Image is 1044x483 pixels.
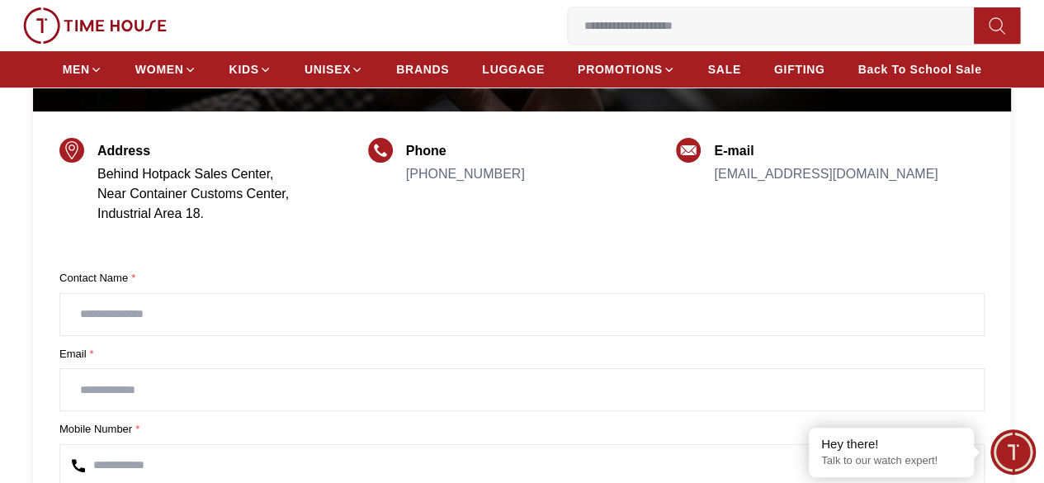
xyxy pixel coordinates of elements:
a: BRANDS [396,54,449,84]
h5: Address [97,141,289,161]
a: SALE [708,54,741,84]
label: Email [59,346,985,362]
div: Hey there! [821,436,961,452]
p: Behind Hotpack Sales Center, [97,164,289,184]
a: Back To School Sale [857,54,981,84]
a: LUGGAGE [482,54,545,84]
a: PROMOTIONS [578,54,675,84]
span: WOMEN [135,61,184,78]
p: Talk to our watch expert! [821,454,961,468]
a: MEN [63,54,102,84]
img: ... [23,7,167,44]
span: MEN [63,61,90,78]
p: Near Container Customs Center, [97,184,289,204]
a: WOMEN [135,54,196,84]
a: UNISEX [305,54,363,84]
label: Mobile Number [59,421,985,438]
div: Chat Widget [990,429,1036,475]
h5: Phone [406,141,525,161]
span: Back To School Sale [857,61,981,78]
span: UNISEX [305,61,351,78]
span: PROMOTIONS [578,61,663,78]
span: KIDS [229,61,259,78]
span: GIFTING [774,61,825,78]
span: SALE [708,61,741,78]
span: BRANDS [396,61,449,78]
h5: E-mail [714,141,938,161]
span: LUGGAGE [482,61,545,78]
label: Contact Name [59,270,985,286]
a: KIDS [229,54,272,84]
a: [PHONE_NUMBER] [406,167,525,181]
p: Industrial Area 18. [97,204,289,224]
a: GIFTING [774,54,825,84]
a: [EMAIL_ADDRESS][DOMAIN_NAME] [714,167,938,181]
